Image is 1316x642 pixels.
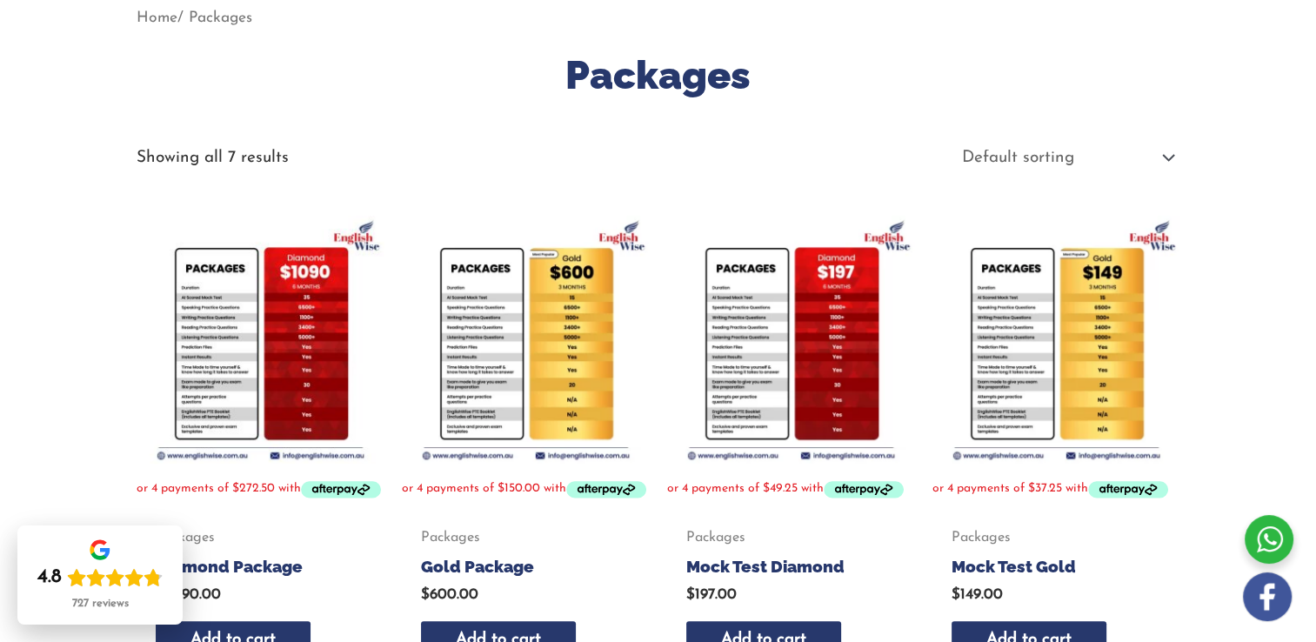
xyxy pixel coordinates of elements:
bdi: 149.00 [952,587,1003,602]
span: Packages [421,529,629,547]
span: $ [952,587,960,602]
p: Showing all 7 results [137,150,289,166]
img: white-facebook.png [1243,572,1292,621]
bdi: 600.00 [421,587,478,602]
select: Shop order [948,142,1179,175]
span: Packages [156,529,364,547]
span: $ [686,587,695,602]
span: Packages [952,529,1159,547]
a: Gold Package [421,556,629,585]
span: $ [421,587,430,602]
a: Home [137,10,177,25]
h2: Diamond Package [156,556,364,578]
img: Mock Test Gold [932,216,1180,464]
span: Packages [686,529,894,547]
div: 4.8 [37,565,62,590]
a: Mock Test Diamond [686,556,894,585]
a: Diamond Package [156,556,364,585]
img: Mock Test Diamond [667,216,915,464]
div: 727 reviews [72,597,129,611]
div: Rating: 4.8 out of 5 [37,565,163,590]
img: Diamond Package [137,216,384,464]
bdi: 197.00 [686,587,737,602]
img: Gold Package [402,216,650,464]
h2: Mock Test Diamond [686,556,894,578]
h2: Mock Test Gold [952,556,1159,578]
a: Mock Test Gold [952,556,1159,585]
nav: Breadcrumb [137,3,1180,32]
h1: Packages [137,48,1180,103]
bdi: 1,090.00 [156,587,221,602]
h2: Gold Package [421,556,629,578]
